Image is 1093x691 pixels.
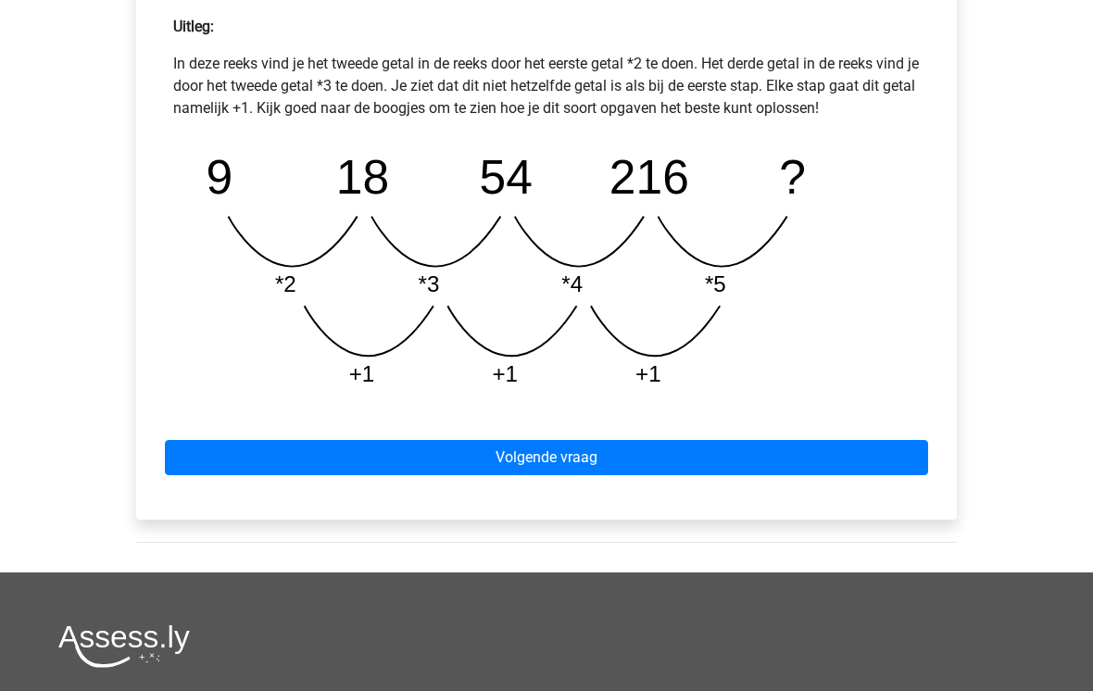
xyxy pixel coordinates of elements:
tspan: +1 [636,362,662,387]
a: Volgende vraag [165,441,928,476]
tspan: ? [780,151,807,205]
strong: Uitleg: [173,19,214,36]
tspan: 54 [480,151,533,205]
p: In deze reeks vind je het tweede getal in de reeks door het eerste getal *2 te doen. Het derde ge... [173,54,920,120]
tspan: +1 [349,362,375,387]
tspan: 18 [336,151,389,205]
tspan: +1 [493,362,519,387]
img: Assessly logo [58,625,190,669]
tspan: 216 [609,151,689,205]
tspan: 9 [207,151,233,205]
